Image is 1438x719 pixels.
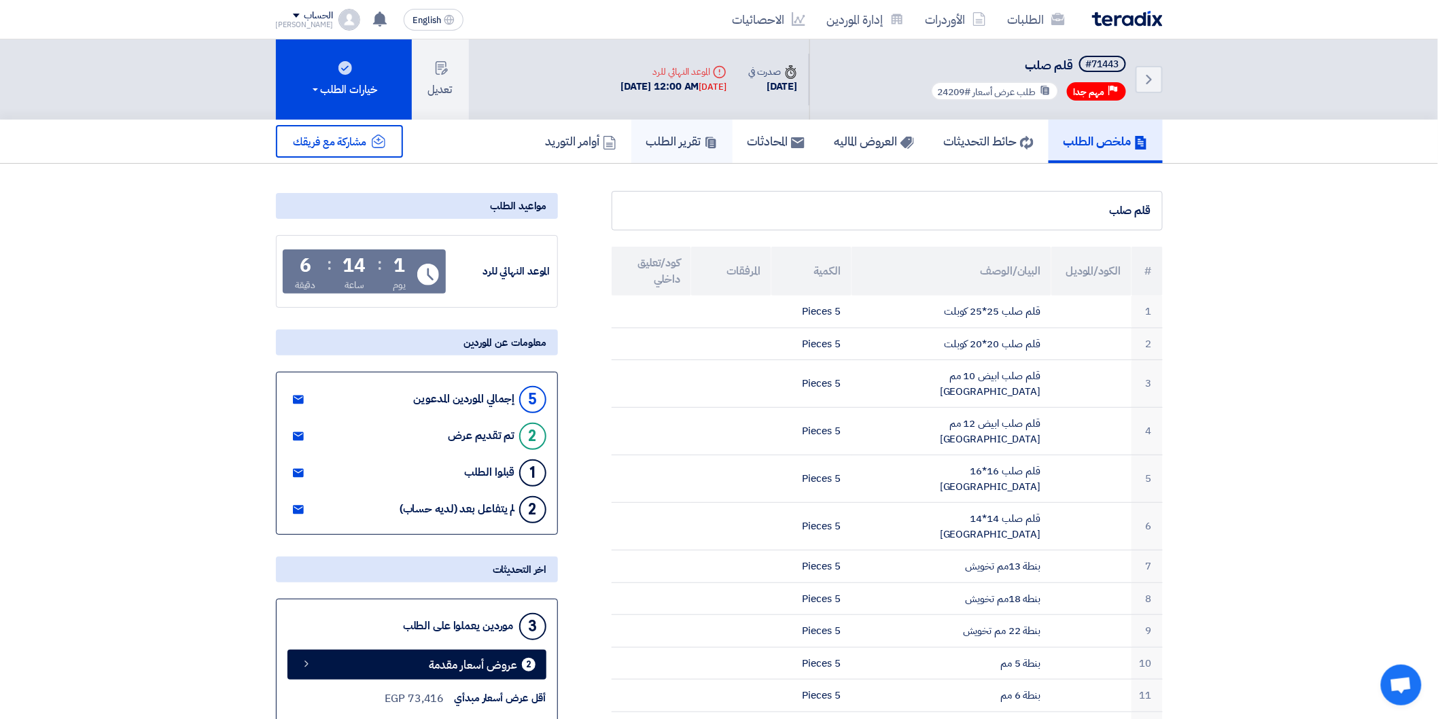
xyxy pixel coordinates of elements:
th: الكمية [771,247,852,296]
a: إدارة الموردين [816,3,915,35]
div: 2 [522,658,536,671]
div: إجمالي الموردين المدعوين [414,393,515,406]
div: [PERSON_NAME] [276,21,334,29]
th: الكود/الموديل [1051,247,1132,296]
div: دقيقة [295,278,316,292]
td: 5 [1132,455,1162,503]
td: 5 Pieces [771,647,852,680]
div: [DATE] [699,80,726,94]
td: 2 [1132,328,1162,360]
h5: تقرير الطلب [646,133,718,149]
td: قلم صلب ابيض 12 مم [GEOGRAPHIC_DATA] [852,408,1051,455]
span: طلب عرض أسعار [973,85,1036,99]
td: 8 [1132,582,1162,615]
div: الحساب [304,10,333,22]
div: لم يتفاعل بعد (لديه حساب) [400,503,515,516]
div: #71443 [1086,60,1119,69]
h5: أوامر التوريد [546,133,616,149]
h5: العروض الماليه [835,133,914,149]
div: أقل عرض أسعار مبدأي [444,690,546,706]
button: خيارات الطلب [276,39,412,120]
td: قلم صلب 20*20 كوبلت [852,328,1051,360]
div: قبلوا الطلب [465,466,515,479]
td: بنطة 6 مم [852,680,1051,712]
th: # [1132,247,1162,296]
div: Open chat [1381,665,1422,705]
td: 5 Pieces [771,455,852,503]
div: معلومات عن الموردين [276,330,558,355]
td: 4 [1132,408,1162,455]
div: 6 [300,256,311,275]
span: مهم جدا [1074,86,1105,99]
td: 7 [1132,550,1162,583]
span: عروض أسعار مقدمة [429,660,518,670]
td: بنطة 13مم تخويش [852,550,1051,583]
td: 5 Pieces [771,408,852,455]
td: قلم صلب 14*14 [GEOGRAPHIC_DATA] [852,503,1051,550]
td: 5 Pieces [771,328,852,360]
td: بنطة 22 مم تخويش [852,615,1051,648]
div: خيارات الطلب [310,82,378,98]
span: قلم صلب [1025,56,1074,74]
td: 5 Pieces [771,550,852,583]
a: ملخص الطلب [1049,120,1163,163]
img: profile_test.png [338,9,360,31]
a: الطلبات [997,3,1076,35]
td: قلم صلب 16*16 [GEOGRAPHIC_DATA] [852,455,1051,503]
div: 14 [343,256,366,275]
div: 2 [519,496,546,523]
div: 5 [519,386,546,413]
div: يوم [393,278,406,292]
td: 5 Pieces [771,615,852,648]
td: قلم صلب 25*25 كوبلت [852,296,1051,328]
td: 5 Pieces [771,360,852,408]
h5: حائط التحديثات [944,133,1034,149]
div: تم تقديم عرض [449,429,515,442]
a: تقرير الطلب [631,120,733,163]
div: صدرت في [748,65,797,79]
td: 5 Pieces [771,296,852,328]
th: البيان/الوصف [852,247,1051,296]
div: ساعة [345,278,364,292]
div: [DATE] [748,79,797,94]
td: 9 [1132,615,1162,648]
div: مواعيد الطلب [276,193,558,219]
div: [DATE] 12:00 AM [620,79,726,94]
div: 73,416 EGP [385,690,444,707]
div: 1 [519,459,546,487]
div: : [327,252,332,277]
div: 1 [393,256,405,275]
td: 10 [1132,647,1162,680]
td: 11 [1132,680,1162,712]
a: الأوردرات [915,3,997,35]
button: English [404,9,463,31]
td: 1 [1132,296,1162,328]
span: مشاركة مع فريقك [294,134,367,150]
button: تعديل [412,39,469,120]
a: العروض الماليه [820,120,929,163]
a: الاحصائيات [722,3,816,35]
span: #24209 [938,85,971,99]
th: كود/تعليق داخلي [612,247,692,296]
a: المحادثات [733,120,820,163]
td: 5 Pieces [771,503,852,550]
div: موردين يعملوا على الطلب [403,620,514,633]
div: الموعد النهائي للرد [449,264,550,279]
a: حائط التحديثات [929,120,1049,163]
div: الموعد النهائي للرد [620,65,726,79]
td: بنطة 5 مم [852,647,1051,680]
h5: ملخص الطلب [1064,133,1148,149]
td: قلم صلب ابيض 10 مم [GEOGRAPHIC_DATA] [852,360,1051,408]
h5: قلم صلب [928,56,1129,75]
h5: المحادثات [748,133,805,149]
div: 2 [519,423,546,450]
td: 5 Pieces [771,582,852,615]
td: 3 [1132,360,1162,408]
div: اخر التحديثات [276,557,558,582]
span: English [413,16,441,25]
div: قلم صلب [623,203,1151,219]
img: Teradix logo [1092,11,1163,27]
th: المرفقات [691,247,771,296]
td: 6 [1132,503,1162,550]
div: 3 [519,613,546,640]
